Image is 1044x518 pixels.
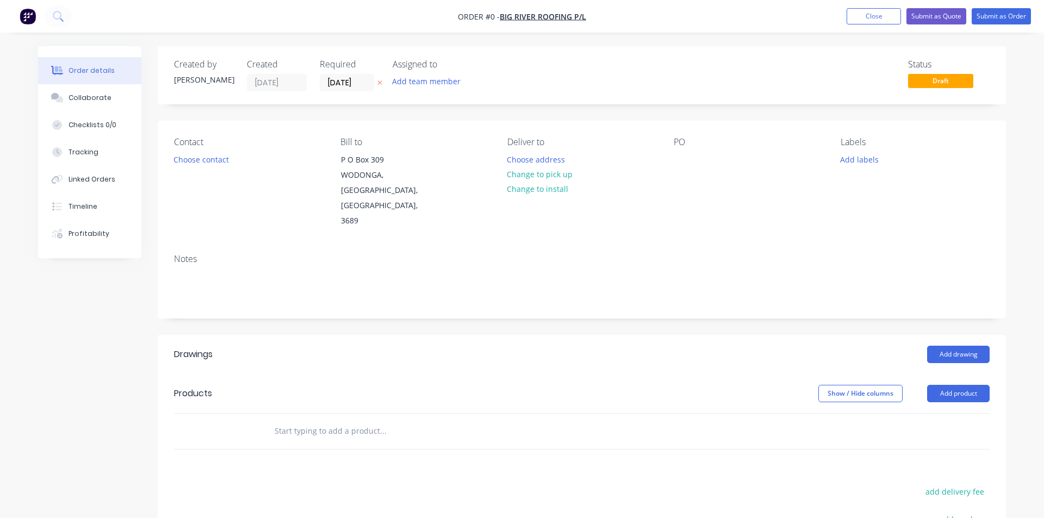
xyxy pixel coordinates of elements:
button: Change to pick up [501,167,579,182]
button: Add team member [387,74,467,89]
button: Change to install [501,182,574,196]
div: Created by [174,59,234,70]
button: Add team member [393,74,467,89]
div: Notes [174,254,990,264]
div: Tracking [69,147,98,157]
button: add delivery fee [919,484,990,499]
button: Submit as Order [972,8,1031,24]
button: Add product [927,385,990,402]
div: Checklists 0/0 [69,120,116,130]
button: Checklists 0/0 [38,111,141,139]
button: Collaborate [38,84,141,111]
div: Bill to [340,137,489,147]
div: Required [320,59,380,70]
button: Timeline [38,193,141,220]
div: Deliver to [507,137,656,147]
span: Order #0 - [458,11,500,22]
button: Add drawing [927,346,990,363]
div: Linked Orders [69,174,115,184]
button: Choose address [501,152,571,166]
div: Created [247,59,307,70]
button: Order details [38,57,141,84]
div: Labels [841,137,990,147]
div: Assigned to [393,59,501,70]
div: Products [174,387,212,400]
div: Drawings [174,348,213,361]
span: Draft [908,74,973,88]
img: Factory [20,8,36,24]
button: Profitability [38,220,141,247]
div: WODONGA, [GEOGRAPHIC_DATA], [GEOGRAPHIC_DATA], 3689 [341,167,431,228]
button: Tracking [38,139,141,166]
div: Timeline [69,202,97,211]
div: [PERSON_NAME] [174,74,234,85]
button: Show / Hide columns [818,385,903,402]
div: Order details [69,66,115,76]
button: Close [847,8,901,24]
div: Contact [174,137,323,147]
div: P O Box 309WODONGA, [GEOGRAPHIC_DATA], [GEOGRAPHIC_DATA], 3689 [332,152,440,229]
div: Collaborate [69,93,111,103]
div: PO [674,137,823,147]
button: Linked Orders [38,166,141,193]
div: Status [908,59,990,70]
div: Profitability [69,229,109,239]
button: Submit as Quote [906,8,966,24]
button: Add labels [834,152,884,166]
div: P O Box 309 [341,152,431,167]
a: Big River Roofing P/L [500,11,586,22]
input: Start typing to add a product... [274,420,492,442]
button: Choose contact [168,152,235,166]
